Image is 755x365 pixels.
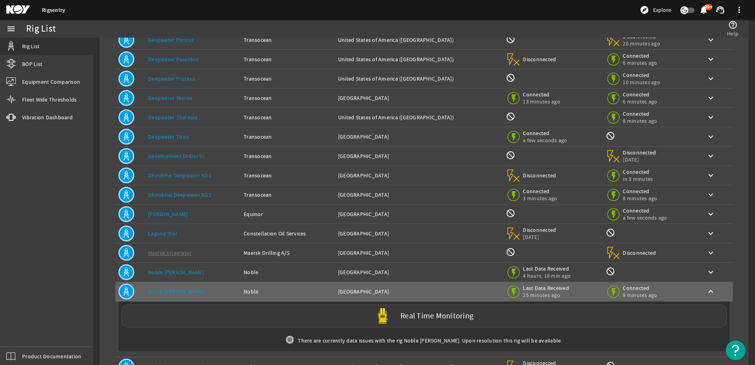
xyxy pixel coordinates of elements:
[623,98,657,105] span: 6 minutes ago
[699,6,708,14] button: 99+
[375,308,391,324] img: Yellowpod.svg
[506,34,515,44] mat-icon: BOP Monitoring not available for this rig
[523,284,569,292] span: Last Data Received
[706,151,716,161] mat-icon: keyboard_arrow_down
[148,230,177,237] a: Laguna Star
[148,152,205,160] a: Development Driller III
[623,195,657,202] span: 8 minutes ago
[623,117,657,124] span: 8 minutes ago
[506,151,515,160] mat-icon: BOP Monitoring not available for this rig
[148,172,211,179] a: Dhirubhai Deepwater KG1
[338,36,500,44] div: United States of America ([GEOGRAPHIC_DATA])
[623,71,660,79] span: Connected
[706,190,716,199] mat-icon: keyboard_arrow_down
[523,91,560,98] span: Connected
[244,36,332,44] div: Transocean
[338,230,500,237] div: [GEOGRAPHIC_DATA]
[148,94,192,102] a: Deepwater Skyros
[22,60,42,68] span: BOP List
[706,74,716,83] mat-icon: keyboard_arrow_down
[148,36,193,43] a: Deepwater Pontus
[726,341,746,360] button: Open Resource Center
[706,209,716,219] mat-icon: keyboard_arrow_down
[42,6,65,14] a: Rigsentry
[716,5,725,15] mat-icon: support_agent
[606,228,615,237] mat-icon: Rig Monitoring not available for this rig
[523,272,571,279] span: 4 hours, 18 min ago
[730,0,749,19] button: more_vert
[244,210,332,218] div: Equinor
[506,247,515,257] mat-icon: BOP Monitoring not available for this rig
[623,249,656,256] span: Disconnected
[22,42,39,50] span: Rig List
[623,168,656,175] span: Connected
[623,110,657,117] span: Connected
[706,55,716,64] mat-icon: keyboard_arrow_down
[706,93,716,103] mat-icon: keyboard_arrow_down
[706,267,716,277] mat-icon: keyboard_arrow_down
[506,112,515,121] mat-icon: BOP Monitoring not available for this rig
[523,226,556,233] span: Disconnected
[244,288,332,295] div: Noble
[523,233,556,241] span: [DATE]
[506,209,515,218] mat-icon: BOP Monitoring not available for this rig
[148,56,199,63] a: Deepwater Poseidon
[338,249,500,257] div: [GEOGRAPHIC_DATA]
[148,114,198,121] a: Deepwater Thalassa
[637,4,674,16] button: Explore
[338,171,500,179] div: [GEOGRAPHIC_DATA]
[523,195,557,202] span: 3 minutes ago
[244,268,332,276] div: Noble
[640,5,649,15] mat-icon: explore
[623,214,667,221] span: a few seconds ago
[26,25,56,33] div: Rig List
[706,132,716,141] mat-icon: keyboard_arrow_down
[623,175,656,182] span: in 3 minutes
[623,91,657,98] span: Connected
[706,113,716,122] mat-icon: keyboard_arrow_down
[338,55,500,63] div: United States of America ([GEOGRAPHIC_DATA])
[699,5,708,15] mat-icon: notifications
[244,55,332,63] div: Transocean
[506,73,515,83] mat-icon: BOP Monitoring not available for this rig
[244,94,332,102] div: Transocean
[244,113,332,121] div: Transocean
[6,113,16,122] mat-icon: vibration
[244,230,332,237] div: Constellation Oil Services
[22,352,81,360] span: Product Documentation
[22,78,80,86] span: Equipment Comparison
[338,210,500,218] div: [GEOGRAPHIC_DATA]
[244,133,332,141] div: Transocean
[727,30,738,38] span: Help
[118,331,730,350] div: There are currently data issues with the rig Noble [PERSON_NAME]. Upon resolution this rig will b...
[623,292,657,299] span: 9 minutes ago
[244,171,332,179] div: Transocean
[22,113,73,121] span: Vibration Dashboard
[338,191,500,199] div: [GEOGRAPHIC_DATA]
[706,248,716,258] mat-icon: keyboard_arrow_down
[22,96,77,103] span: Fleet Wide Thresholds
[523,188,557,195] span: Connected
[286,336,294,344] img: grey.svg
[338,133,500,141] div: [GEOGRAPHIC_DATA]
[148,211,188,218] a: [PERSON_NAME]
[606,131,615,141] mat-icon: Rig Monitoring not available for this rig
[338,113,500,121] div: United States of America ([GEOGRAPHIC_DATA])
[623,188,657,195] span: Connected
[623,284,657,292] span: Connected
[148,249,192,256] a: Maersk Integrator
[653,6,671,14] span: Explore
[244,191,332,199] div: Transocean
[523,130,567,137] span: Connected
[706,287,716,296] mat-icon: keyboard_arrow_up
[623,79,660,86] span: 10 minutes ago
[244,249,332,257] div: Maersk Drilling A/S
[148,75,195,82] a: Deepwater Proteus
[523,265,571,272] span: Last Data Received
[606,267,615,276] mat-icon: Rig Monitoring not available for this rig
[338,75,500,83] div: United States of America ([GEOGRAPHIC_DATA])
[623,59,657,66] span: 6 minutes ago
[244,152,332,160] div: Transocean
[706,35,716,45] mat-icon: keyboard_arrow_down
[523,137,567,144] span: a few seconds ago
